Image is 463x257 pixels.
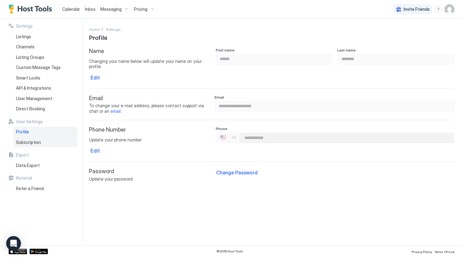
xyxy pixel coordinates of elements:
[89,126,126,133] span: Phone Number
[16,55,44,60] span: Listing Groups
[16,175,32,181] span: Referral
[16,106,45,112] span: Direct Booking
[134,6,147,12] span: Pricing
[404,6,430,12] span: Invite Friends
[89,103,211,114] span: To change your e-mail address, please contact support via chat or an .
[16,34,31,39] span: Listings
[14,104,78,114] a: Direct Booking
[89,32,107,42] span: Profile
[216,133,240,143] div: Countries button
[14,137,78,148] a: Subscription
[106,26,121,32] a: Settings
[338,54,454,64] input: Input Field
[16,75,40,81] span: Smart Locks
[89,48,104,55] span: Name
[14,183,78,194] a: Refer a Friend
[30,249,48,254] a: Google Play Store
[14,83,78,93] a: API & Integrations
[106,26,121,32] div: Breadcrumb
[16,119,43,124] span: User Settings
[89,95,211,102] span: Email
[14,73,78,83] a: Smart Locks
[14,62,78,73] a: Custom Message Tags
[231,135,236,141] div: +1
[91,147,100,154] div: Edit
[85,6,95,12] a: Inbox
[14,31,78,42] a: Listings
[215,95,224,100] span: Email
[216,169,258,176] div: Change Password
[14,93,78,104] a: User Management
[240,132,454,143] input: Phone Number input
[89,137,211,143] span: Update your phone number
[16,96,52,101] span: User Management
[62,6,80,12] a: Calendar
[91,74,100,81] div: Edit
[445,4,454,14] div: User profile
[16,85,51,91] span: API & Integrations
[16,163,40,168] span: Data Export
[14,42,78,52] a: Channels
[6,236,21,251] div: Open Intercom Messenger
[215,168,259,177] button: Change Password
[89,26,100,32] div: Breadcrumb
[216,54,332,64] input: Input Field
[9,5,55,14] a: Host Tools Logo
[434,248,454,255] a: Terms Of Use
[215,101,454,112] input: Input Field
[111,108,121,114] a: email
[337,48,356,52] span: Last name
[16,65,61,70] span: Custom Message Tags
[16,23,33,29] span: Settings
[14,52,78,63] a: Listing Groups
[16,44,34,50] span: Channels
[216,126,227,131] span: Phone
[412,250,432,254] span: Privacy Policy
[16,140,41,145] span: Subscription
[412,248,432,255] a: Privacy Policy
[14,160,78,171] a: Data Export
[216,48,234,52] span: First name
[89,146,102,155] button: Edit
[16,152,29,158] span: Export
[220,134,226,141] div: 🇺🇸
[435,6,442,13] div: menu
[89,73,102,82] button: Edit
[100,6,122,12] span: Messaging
[89,176,211,182] span: Update your password
[16,129,29,135] span: Profile
[16,186,44,191] span: Refer a Friend
[14,127,78,137] a: Profile
[89,27,100,32] span: Home
[9,249,27,254] a: App Store
[434,250,454,254] span: Terms Of Use
[89,26,100,32] a: Home
[216,249,243,253] span: © 2025 Host Tools
[89,168,211,175] span: Password
[106,27,121,32] span: Settings
[89,59,211,69] span: Changing your name below will update your name on your profile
